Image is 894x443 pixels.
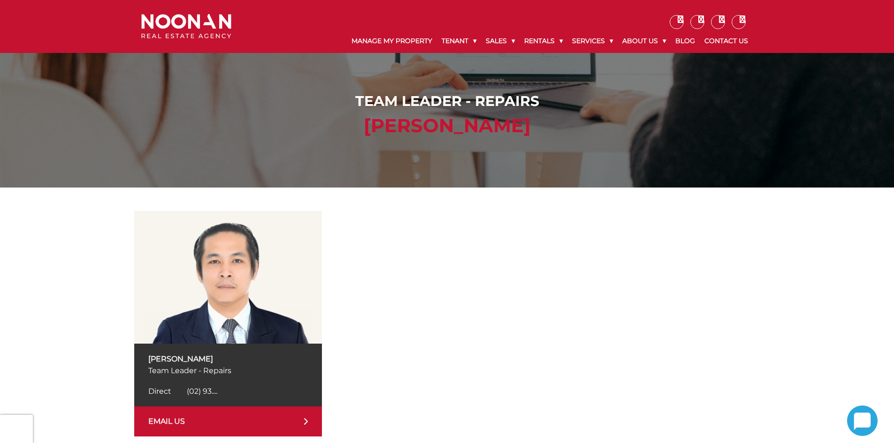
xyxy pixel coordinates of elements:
img: Noonan Real Estate Agency [141,14,231,39]
a: Click to reveal phone number [148,387,217,396]
a: Services [567,29,618,53]
a: Rentals [520,29,567,53]
a: Blog [671,29,700,53]
span: (02) 93.... [187,387,217,396]
a: Contact Us [700,29,753,53]
a: Sales [481,29,520,53]
h1: Team Leader - Repairs [144,93,750,110]
p: Team Leader - Repairs [148,365,308,376]
a: About Us [618,29,671,53]
h2: [PERSON_NAME] [144,114,750,137]
a: Tenant [437,29,481,53]
a: Manage My Property [347,29,437,53]
a: EMAIL US [134,406,322,436]
img: Nico Fabian [134,211,322,344]
p: [PERSON_NAME] [148,353,308,365]
span: Direct [148,387,171,396]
